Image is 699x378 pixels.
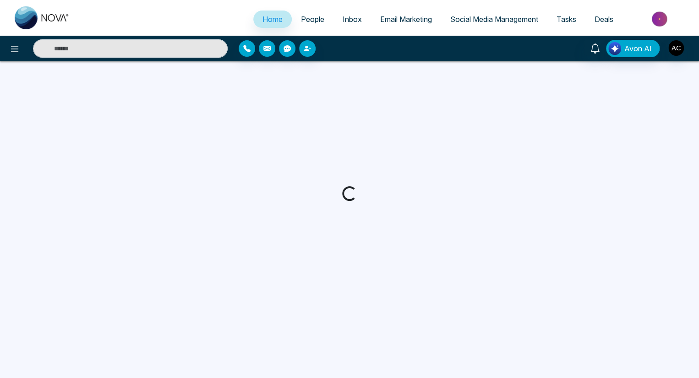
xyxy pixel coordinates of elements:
[441,11,547,28] a: Social Media Management
[15,6,70,29] img: Nova CRM Logo
[371,11,441,28] a: Email Marketing
[668,40,684,56] img: User Avatar
[292,11,333,28] a: People
[343,15,362,24] span: Inbox
[624,43,652,54] span: Avon AI
[547,11,585,28] a: Tasks
[253,11,292,28] a: Home
[557,15,576,24] span: Tasks
[608,42,621,55] img: Lead Flow
[301,15,324,24] span: People
[380,15,432,24] span: Email Marketing
[627,9,694,29] img: Market-place.gif
[585,11,623,28] a: Deals
[262,15,283,24] span: Home
[595,15,613,24] span: Deals
[606,40,660,57] button: Avon AI
[333,11,371,28] a: Inbox
[450,15,538,24] span: Social Media Management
